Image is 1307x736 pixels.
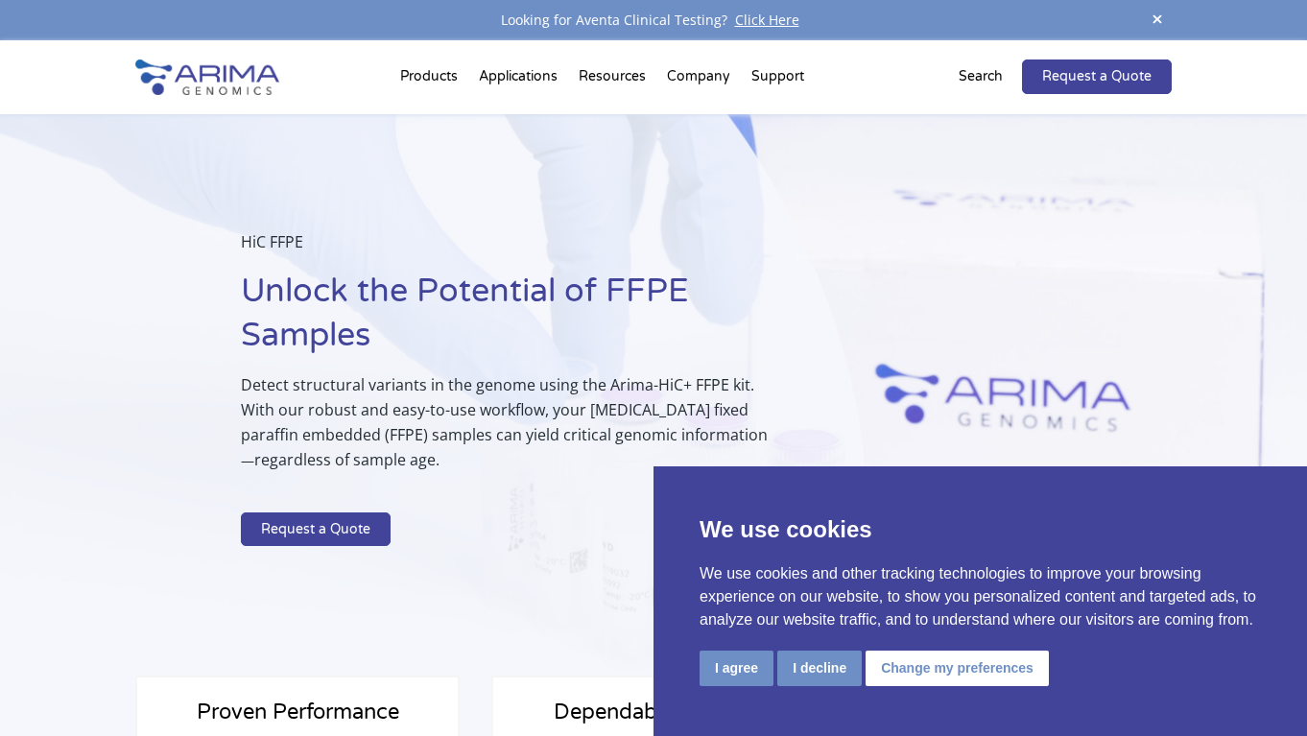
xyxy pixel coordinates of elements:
h1: Unlock the Potential of FFPE Samples [241,270,771,372]
p: Detect structural variants in the genome using the Arima-HiC+ FFPE kit. With our robust and easy-... [241,372,771,487]
div: Looking for Aventa Clinical Testing? [135,8,1172,33]
span: — [241,451,254,469]
a: Request a Quote [1022,59,1172,94]
a: Click Here [727,11,807,29]
span: Proven Performance [197,700,399,724]
button: Change my preferences [866,651,1049,686]
img: Arima-Genomics-logo [135,59,279,95]
button: I decline [777,651,862,686]
p: We use cookies and other tracking technologies to improve your browsing experience on our website... [700,562,1261,631]
p: We use cookies [700,512,1261,547]
button: I agree [700,651,773,686]
p: Search [959,64,1003,89]
a: Request a Quote [241,512,391,547]
p: HiC FFPE [241,229,771,270]
span: Dependable Results [554,700,752,724]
